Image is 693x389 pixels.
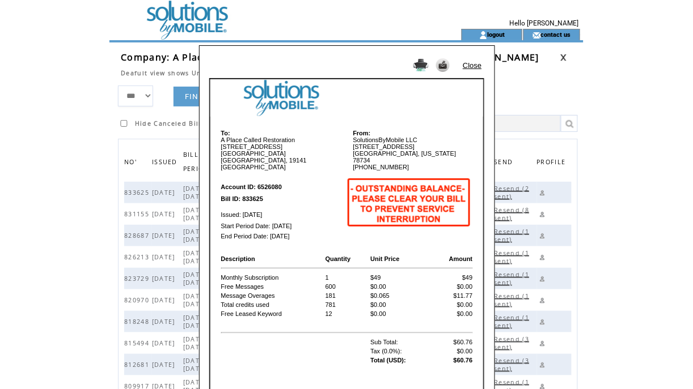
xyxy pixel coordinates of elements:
[345,174,473,230] img: warning image
[370,310,431,318] td: $0.00
[370,338,431,346] td: Sub Total:
[221,310,324,318] td: Free Leased Keyword
[221,232,344,240] td: End Period Date: [DATE]
[370,255,399,262] b: Unit Price
[463,61,481,70] a: Close
[449,255,473,262] b: Amount
[221,129,346,171] td: A Place Called Restoration [STREET_ADDRESS] [GEOGRAPHIC_DATA] [GEOGRAPHIC_DATA], 19141 [GEOGRAPHI...
[325,292,369,300] td: 181
[370,292,431,300] td: $0.065
[221,221,344,231] td: Start Period Date: [DATE]
[432,338,473,346] td: $60.76
[370,273,431,281] td: $49
[221,301,324,309] td: Total credits used
[326,255,351,262] b: Quantity
[436,66,450,73] a: Send it to my email
[370,283,431,290] td: $0.00
[432,310,473,318] td: $0.00
[432,347,473,355] td: $0.00
[432,283,473,290] td: $0.00
[432,301,473,309] td: $0.00
[210,79,483,117] img: logo image
[432,292,473,300] td: $11.77
[325,310,369,318] td: 12
[325,283,369,290] td: 600
[221,283,324,290] td: Free Messages
[221,130,230,136] b: To:
[348,129,474,171] td: SolutionsByMobile LLC [STREET_ADDRESS] [GEOGRAPHIC_DATA], [US_STATE] 78734 [PHONE_NUMBER]
[432,273,473,281] td: $49
[221,255,256,262] b: Description
[221,195,264,202] b: Bill ID: 833625
[353,130,371,136] b: From:
[221,292,324,300] td: Message Overages
[325,301,369,309] td: 781
[221,183,282,190] b: Account ID: 6526080
[370,301,431,309] td: $0.00
[370,347,431,355] td: Tax (0.0%):
[325,273,369,281] td: 1
[370,357,406,364] b: Total (USD):
[436,58,450,72] img: Send it to my email
[413,59,429,71] img: Print it
[454,357,473,364] b: $60.76
[221,273,324,281] td: Monthly Subscription
[221,204,344,220] td: Issued: [DATE]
